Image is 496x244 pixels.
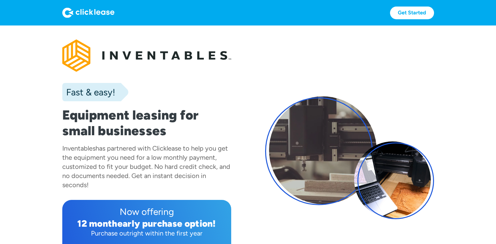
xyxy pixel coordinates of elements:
[117,218,216,229] div: early purchase option!
[77,218,117,229] div: 12 month
[62,144,96,152] div: Inventables
[62,144,230,189] div: has partnered with Clicklease to help you get the equipment you need for a low monthly payment, c...
[62,107,231,138] h1: Equipment leasing for small businesses
[68,205,226,218] div: Now offering
[62,86,115,99] div: Fast & easy!
[68,229,226,238] div: Purchase outright within the first year
[390,7,434,19] a: Get Started
[62,8,114,18] img: Logo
